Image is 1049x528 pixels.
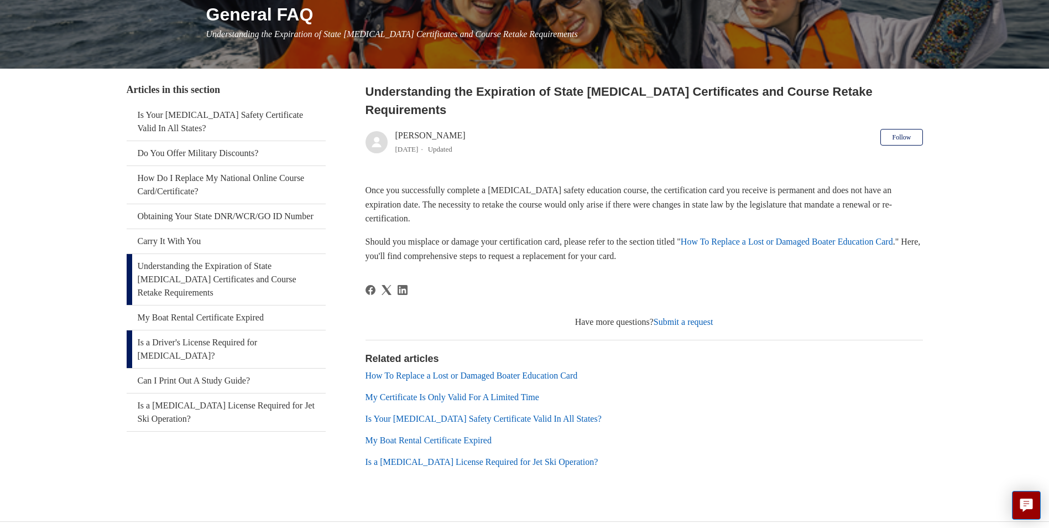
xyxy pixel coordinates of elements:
[366,414,602,423] a: Is Your [MEDICAL_DATA] Safety Certificate Valid In All States?
[127,330,326,368] a: Is a Driver's License Required for [MEDICAL_DATA]?
[1012,491,1041,520] button: Live chat
[382,285,392,295] svg: Share this page on X Corp
[206,1,923,28] h1: General FAQ
[127,141,326,165] a: Do You Offer Military Discounts?
[127,84,220,95] span: Articles in this section
[127,394,326,431] a: Is a [MEDICAL_DATA] License Required for Jet Ski Operation?
[127,369,326,393] a: Can I Print Out A Study Guide?
[366,235,923,263] p: Should you misplace or damage your certification card, please refer to the section titled " ." He...
[395,145,419,153] time: 03/21/2024, 10:29
[366,315,923,329] div: Have more questions?
[127,254,326,305] a: Understanding the Expiration of State [MEDICAL_DATA] Certificates and Course Retake Requirements
[127,103,326,141] a: Is Your [MEDICAL_DATA] Safety Certificate Valid In All States?
[382,285,392,295] a: X Corp
[127,166,326,204] a: How Do I Replace My National Online Course Card/Certificate?
[366,436,492,445] a: My Boat Rental Certificate Expired
[366,183,923,226] p: Once you successfully complete a [MEDICAL_DATA] safety education course, the certification card y...
[366,371,578,380] a: How To Replace a Lost or Damaged Boater Education Card
[428,145,452,153] li: Updated
[395,129,466,156] div: [PERSON_NAME]
[127,204,326,229] a: Obtaining Your State DNR/WCR/GO ID Number
[366,82,923,119] h2: Understanding the Expiration of State Boating Certificates and Course Retake Requirements
[127,229,326,253] a: Carry It With You
[398,285,408,295] svg: Share this page on LinkedIn
[127,306,326,330] a: My Boat Rental Certificate Expired
[366,392,539,402] a: My Certificate Is Only Valid For A Limited Time
[366,285,375,295] svg: Share this page on Facebook
[880,129,922,146] button: Follow Article
[366,285,375,295] a: Facebook
[366,351,923,366] h2: Related articles
[206,29,578,39] span: Understanding the Expiration of State [MEDICAL_DATA] Certificates and Course Retake Requirements
[398,285,408,295] a: LinkedIn
[681,237,893,246] a: How To Replace a Lost or Damaged Boater Education Card
[654,317,713,327] a: Submit a request
[366,457,598,467] a: Is a [MEDICAL_DATA] License Required for Jet Ski Operation?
